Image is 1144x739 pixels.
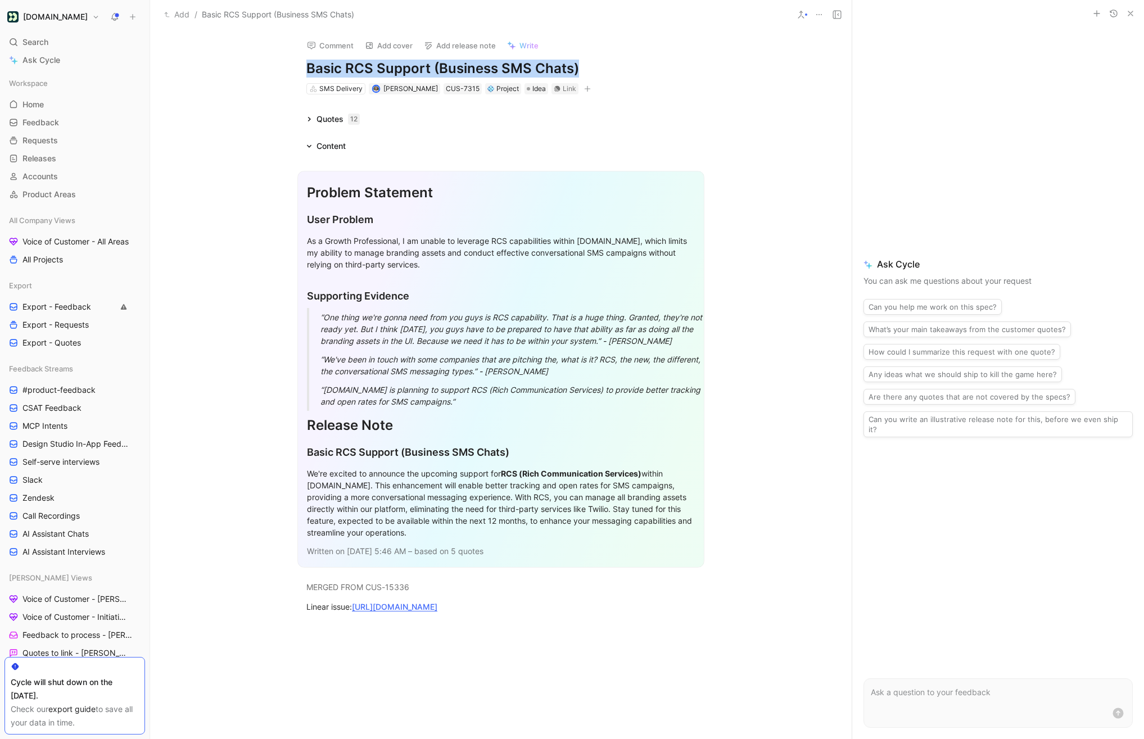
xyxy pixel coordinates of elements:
[4,627,145,643] a: Feedback to process - [PERSON_NAME]
[307,468,695,538] div: We're excited to announce the upcoming support for within [DOMAIN_NAME]. This enhancement will en...
[306,60,695,78] h1: Basic RCS Support (Business SMS Chats)
[4,543,145,560] a: AI Assistant Interviews
[22,171,58,182] span: Accounts
[4,96,145,113] a: Home
[22,456,100,468] span: Self-serve interviews
[22,99,44,110] span: Home
[4,436,145,452] a: Design Studio In-App Feedback
[22,53,60,67] span: Ask Cycle
[23,12,88,22] h1: [DOMAIN_NAME]
[4,277,145,294] div: Export
[863,389,1075,405] button: Are there any quotes that are not covered by the specs?
[307,212,695,227] div: User Problem
[4,212,145,229] div: All Company Views
[307,445,695,460] div: Basic RCS Support (Business SMS Chats)
[4,114,145,131] a: Feedback
[502,38,544,53] button: Write
[22,474,43,486] span: Slack
[4,277,145,351] div: ExportExport - FeedbackExport - RequestsExport - Quotes
[4,360,145,560] div: Feedback Streams#product-feedbackCSAT FeedbackMCP IntentsDesign Studio In-App FeedbackSelf-serve ...
[863,257,1133,271] span: Ask Cycle
[532,83,546,94] span: Idea
[306,582,409,592] mark: MERGED FROM CUS-15336
[4,471,145,488] a: Slack
[4,316,145,333] a: Export - Requests
[307,546,483,556] span: Written on [DATE] 5:46 AM – based on 5 quotes
[4,507,145,524] a: Call Recordings
[320,353,708,377] div: “We've been in touch with some companies that are pitching the, what is it? RCS, the new, the dif...
[487,83,519,94] div: Project
[4,645,145,661] a: Quotes to link - [PERSON_NAME]
[373,85,379,92] img: avatar
[4,186,145,203] a: Product Areas
[4,609,145,625] a: Voice of Customer - Initiatives
[302,112,364,126] div: Quotes12
[7,11,19,22] img: Customer.io
[4,454,145,470] a: Self-serve interviews
[4,400,145,416] a: CSAT Feedback
[863,321,1071,337] button: What’s your main takeaways from the customer quotes?
[307,415,695,436] div: Release Note
[22,528,89,539] span: AI Assistant Chats
[863,411,1133,437] button: Can you write an illustrative release note for this, before we even ship it?
[4,52,145,69] a: Ask Cycle
[4,298,145,315] a: Export - Feedback
[501,469,641,478] strong: RCS (Rich Communication Services)
[22,492,55,504] span: Zendesk
[22,236,129,247] span: Voice of Customer - All Areas
[320,384,708,407] div: “[DOMAIN_NAME] is planning to support RCS (Rich Communication Services) to provide better trackin...
[307,235,695,270] div: As a Growth Professional, I am unable to leverage RCS capabilities within [DOMAIN_NAME], which li...
[22,611,129,623] span: Voice of Customer - Initiatives
[863,274,1133,288] p: You can ask me questions about your request
[4,9,102,25] button: Customer.io[DOMAIN_NAME]
[419,38,501,53] button: Add release note
[485,83,521,94] div: 💠Project
[9,78,48,89] span: Workspace
[9,280,32,291] span: Export
[11,702,139,729] div: Check our to save all your data in time.
[519,40,539,51] span: Write
[4,334,145,351] a: Export - Quotes
[863,344,1060,360] button: How could I summarize this request with one quote?
[22,402,82,414] span: CSAT Feedback
[302,38,359,53] button: Comment
[22,319,89,330] span: Export - Requests
[307,288,695,303] div: Supporting Evidence
[22,647,130,659] span: Quotes to link - [PERSON_NAME]
[11,675,139,702] div: Cycle will shut down on the [DATE].
[9,363,73,374] span: Feedback Streams
[22,384,96,396] span: #product-feedback
[487,85,494,92] img: 💠
[360,38,418,53] button: Add cover
[22,510,80,522] span: Call Recordings
[202,8,354,21] span: Basic RCS Support (Business SMS Chats)
[22,254,63,265] span: All Projects
[4,489,145,506] a: Zendesk
[195,8,197,21] span: /
[22,593,132,605] span: Voice of Customer - [PERSON_NAME]
[4,168,145,185] a: Accounts
[4,591,145,607] a: Voice of Customer - [PERSON_NAME]
[4,132,145,149] a: Requests
[383,84,438,93] span: [PERSON_NAME]
[307,183,695,203] div: Problem Statement
[4,525,145,542] a: AI Assistant Chats
[863,299,1002,315] button: Can you help me work on this spec?
[22,629,132,641] span: Feedback to process - [PERSON_NAME]
[863,366,1062,382] button: Any ideas what we should ship to kill the game here?
[348,114,360,125] div: 12
[446,83,480,94] div: CUS-7315
[316,112,360,126] div: Quotes
[352,602,437,611] a: [URL][DOMAIN_NAME]
[4,418,145,434] a: MCP Intents
[22,438,130,450] span: Design Studio In-App Feedback
[161,8,192,21] button: Add
[9,215,75,226] span: All Company Views
[4,382,145,398] a: #product-feedback
[4,569,145,586] div: [PERSON_NAME] Views
[316,139,346,153] div: Content
[4,75,145,92] div: Workspace
[4,34,145,51] div: Search
[22,117,59,128] span: Feedback
[48,704,96,714] a: export guide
